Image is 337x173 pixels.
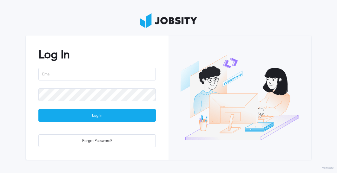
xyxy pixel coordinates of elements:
[38,68,156,80] input: Email
[38,109,156,122] button: Log In
[322,166,334,170] label: Version:
[38,48,156,61] h2: Log In
[39,135,155,147] div: Forgot Password?
[39,109,155,122] div: Log In
[38,134,156,147] button: Forgot Password?
[145,70,152,78] keeper-lock: Open Keeper Popup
